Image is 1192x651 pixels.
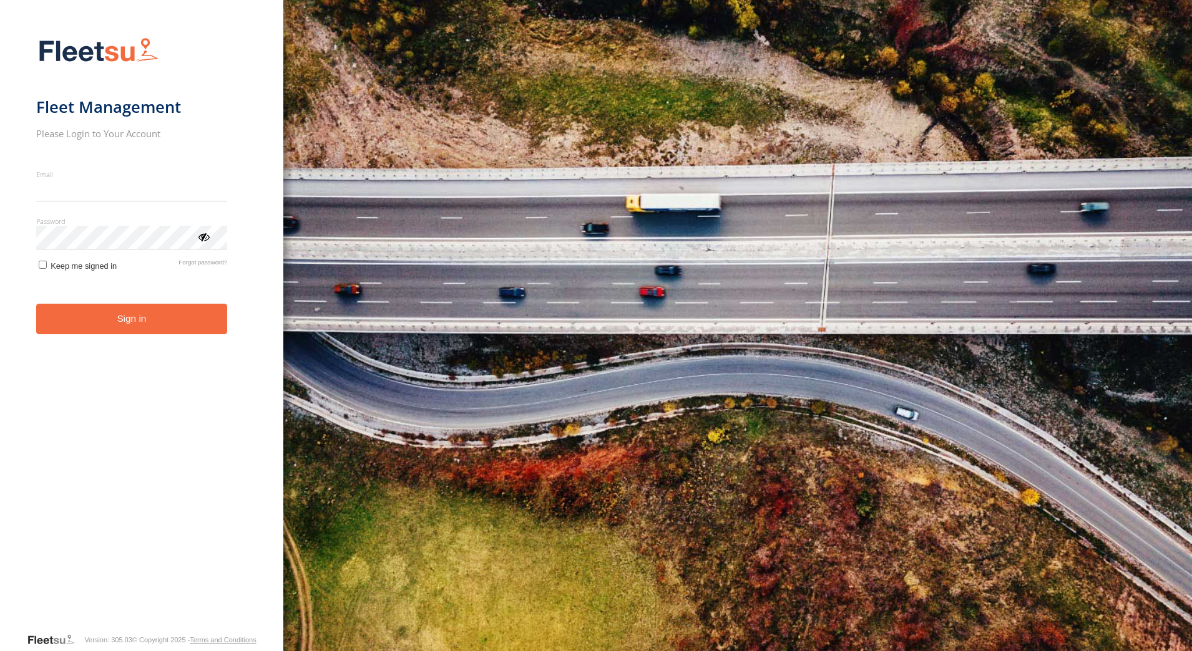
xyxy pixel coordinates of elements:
[36,30,248,632] form: main
[36,127,228,140] h2: Please Login to Your Account
[36,35,161,67] img: Fleetsu
[36,304,228,334] button: Sign in
[36,216,228,226] label: Password
[178,259,227,271] a: Forgot password?
[51,261,117,271] span: Keep me signed in
[132,636,256,644] div: © Copyright 2025 -
[84,636,132,644] div: Version: 305.03
[36,97,228,117] h1: Fleet Management
[39,261,47,269] input: Keep me signed in
[190,636,256,644] a: Terms and Conditions
[36,170,228,179] label: Email
[27,634,84,646] a: Visit our Website
[197,230,210,243] div: ViewPassword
